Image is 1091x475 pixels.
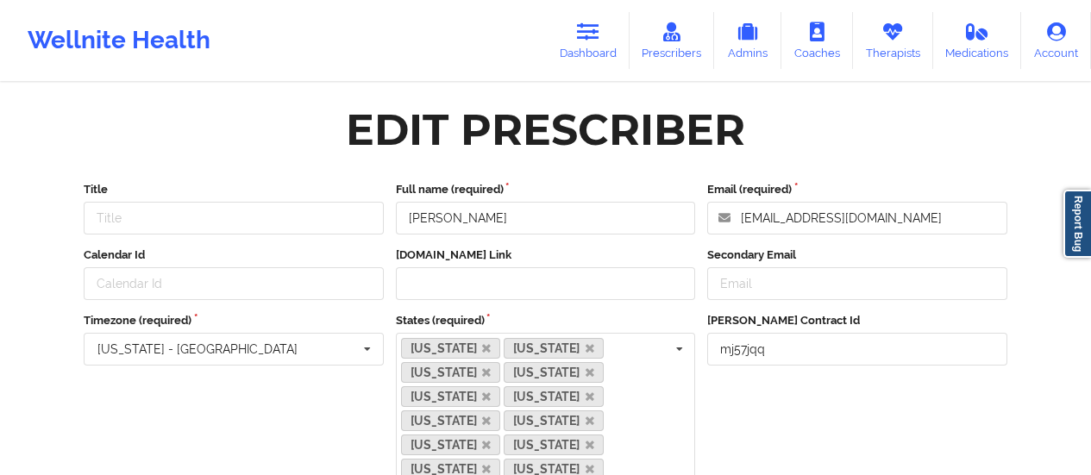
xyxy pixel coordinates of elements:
[504,410,604,431] a: [US_STATE]
[401,410,501,431] a: [US_STATE]
[504,362,604,383] a: [US_STATE]
[504,434,604,455] a: [US_STATE]
[707,312,1007,329] label: [PERSON_NAME] Contract Id
[853,12,933,69] a: Therapists
[547,12,630,69] a: Dashboard
[714,12,781,69] a: Admins
[401,338,501,359] a: [US_STATE]
[1063,190,1091,258] a: Report Bug
[504,338,604,359] a: [US_STATE]
[707,247,1007,264] label: Secondary Email
[1021,12,1091,69] a: Account
[84,202,384,234] input: Title
[84,267,384,300] input: Calendar Id
[781,12,853,69] a: Coaches
[707,267,1007,300] input: Email
[84,181,384,198] label: Title
[707,202,1007,234] input: Email address
[401,386,501,407] a: [US_STATE]
[401,434,501,455] a: [US_STATE]
[630,12,715,69] a: Prescribers
[346,103,745,157] div: Edit Prescriber
[396,202,696,234] input: Full name
[707,181,1007,198] label: Email (required)
[707,333,1007,366] input: Deel Contract Id
[396,312,696,329] label: States (required)
[401,362,501,383] a: [US_STATE]
[396,181,696,198] label: Full name (required)
[396,247,696,264] label: [DOMAIN_NAME] Link
[933,12,1022,69] a: Medications
[504,386,604,407] a: [US_STATE]
[97,343,298,355] div: [US_STATE] - [GEOGRAPHIC_DATA]
[84,312,384,329] label: Timezone (required)
[84,247,384,264] label: Calendar Id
